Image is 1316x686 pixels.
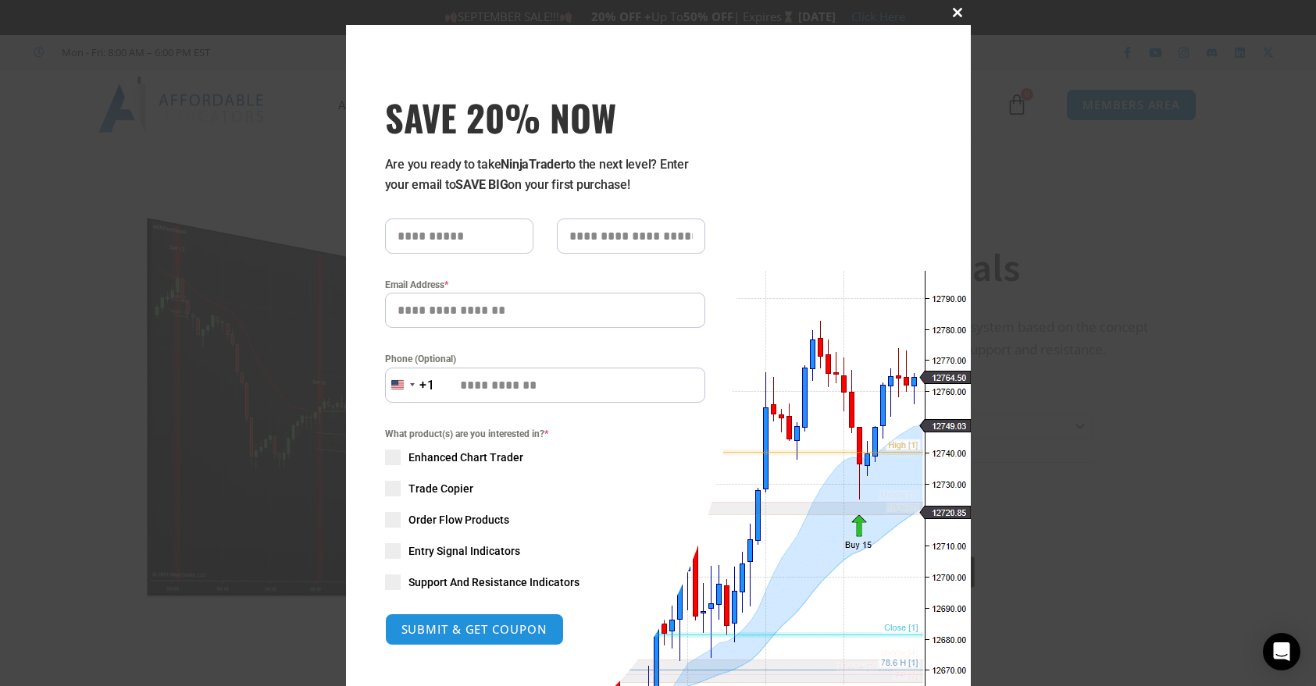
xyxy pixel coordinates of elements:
span: Trade Copier [408,481,473,496]
label: Entry Signal Indicators [385,543,705,559]
label: Phone (Optional) [385,351,705,367]
label: Email Address [385,277,705,293]
div: +1 [419,375,435,396]
span: Entry Signal Indicators [408,543,520,559]
label: Order Flow Products [385,512,705,528]
span: SAVE 20% NOW [385,95,705,139]
span: Enhanced Chart Trader [408,450,523,465]
p: Are you ready to take to the next level? Enter your email to on your first purchase! [385,155,705,195]
label: Enhanced Chart Trader [385,450,705,465]
label: Trade Copier [385,481,705,496]
span: What product(s) are you interested in? [385,426,705,442]
strong: NinjaTrader [501,157,565,172]
label: Support And Resistance Indicators [385,574,705,590]
div: Open Intercom Messenger [1263,633,1300,670]
button: Selected country [385,368,435,403]
button: SUBMIT & GET COUPON [385,613,564,645]
span: Support And Resistance Indicators [408,574,580,590]
strong: SAVE BIG [455,177,508,192]
span: Order Flow Products [408,512,509,528]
